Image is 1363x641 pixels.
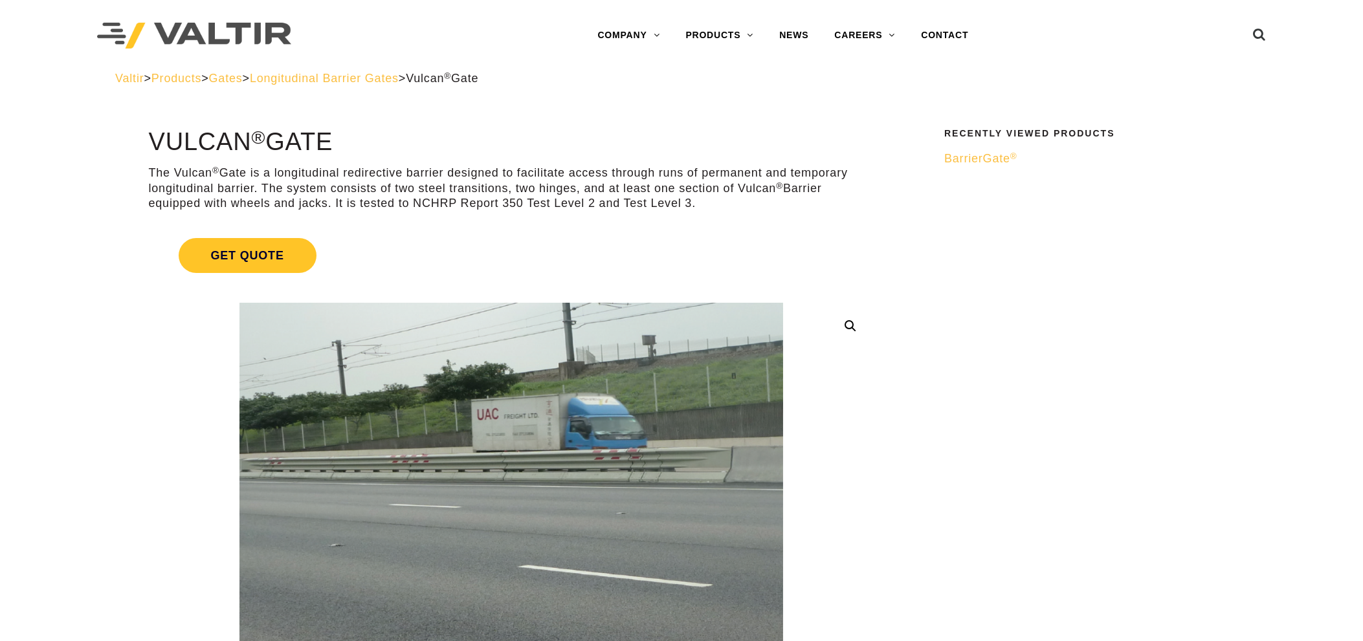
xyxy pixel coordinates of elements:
[944,151,1240,166] a: BarrierGate®
[250,72,399,85] a: Longitudinal Barrier Gates
[209,72,243,85] a: Gates
[115,71,1248,86] div: > > > >
[1010,151,1017,161] sup: ®
[406,72,478,85] span: Vulcan Gate
[212,166,219,175] sup: ®
[584,23,672,49] a: COMPANY
[179,238,316,273] span: Get Quote
[151,72,201,85] a: Products
[444,71,451,81] sup: ®
[944,129,1240,138] h2: Recently Viewed Products
[776,181,783,191] sup: ®
[672,23,766,49] a: PRODUCTS
[97,23,291,49] img: Valtir
[149,129,874,156] h1: Vulcan Gate
[149,223,874,288] a: Get Quote
[944,152,1017,165] span: BarrierGate
[115,72,144,85] a: Valtir
[149,166,874,211] p: The Vulcan Gate is a longitudinal redirective barrier designed to facilitate access through runs ...
[766,23,821,49] a: NEWS
[251,127,265,147] sup: ®
[908,23,981,49] a: CONTACT
[821,23,908,49] a: CAREERS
